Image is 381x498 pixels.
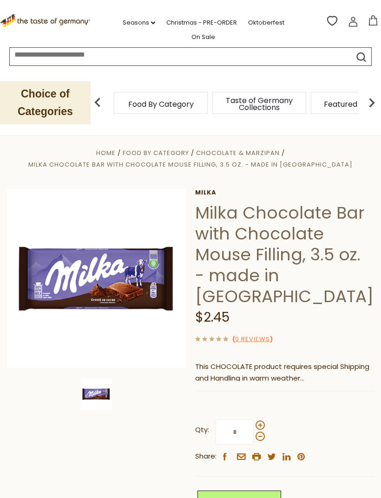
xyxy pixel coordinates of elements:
[216,419,254,445] input: Qty:
[195,308,230,326] span: $2.45
[123,149,189,157] a: Food By Category
[222,97,296,111] a: Taste of Germany Collections
[195,361,374,384] p: This CHOCOLATE product requires special Shipping and Handling in warm weather
[232,335,273,343] span: ( )
[195,451,217,462] span: Share:
[235,335,270,344] a: 0 Reviews
[80,378,112,410] img: Milka Cocoa Cream Chocolate Bar
[128,101,194,108] a: Food By Category
[362,93,381,112] img: next arrow
[88,93,107,112] img: previous arrow
[195,202,374,307] h1: Milka Chocolate Bar with Chocolate Mouse Filling, 3.5 oz. - made in [GEOGRAPHIC_DATA]
[195,424,209,436] strong: Qty:
[28,160,353,169] a: Milka Chocolate Bar with Chocolate Mouse Filling, 3.5 oz. - made in [GEOGRAPHIC_DATA]
[195,189,374,196] a: Milka
[7,189,186,368] img: Milka Cocoa Cream Chocolate Bar
[166,18,237,28] a: Christmas - PRE-ORDER
[196,149,280,157] a: Chocolate & Marzipan
[191,32,215,42] a: On Sale
[123,18,155,28] a: Seasons
[248,18,284,28] a: Oktoberfest
[96,149,116,157] a: Home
